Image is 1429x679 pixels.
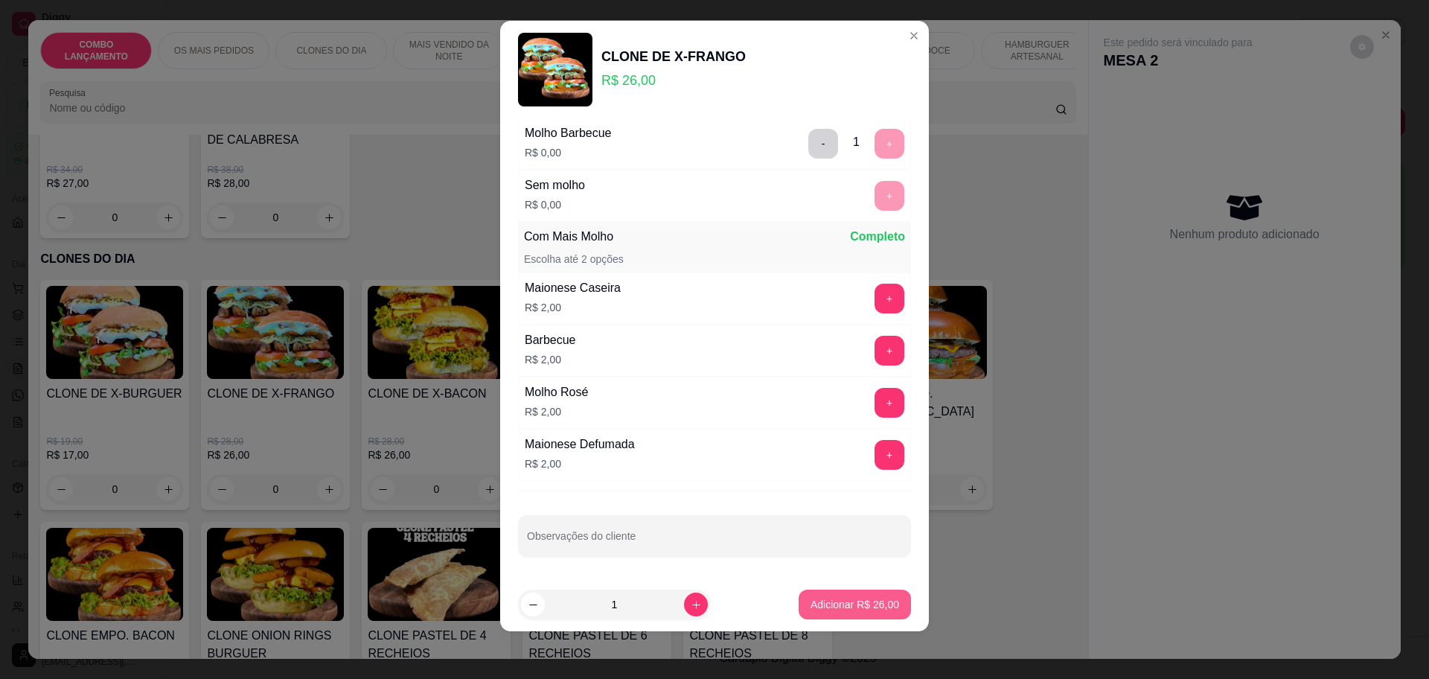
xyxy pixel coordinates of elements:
p: R$ 0,00 [525,197,585,212]
p: Adicionar R$ 26,00 [811,597,899,612]
p: R$ 2,00 [525,300,621,315]
p: Escolha até 2 opções [524,252,624,267]
input: Observações do cliente [527,535,902,549]
div: Molho Rosé [525,383,588,401]
div: Molho Barbecue [525,124,612,142]
p: Com Mais Molho [524,228,613,246]
img: product-image [518,33,592,107]
button: decrease-product-quantity [521,593,545,616]
div: Maionese Defumada [525,436,635,453]
div: 1 [853,133,860,151]
div: Barbecue [525,331,576,349]
button: increase-product-quantity [684,593,708,616]
button: add [875,284,904,313]
p: R$ 26,00 [601,70,746,91]
div: Maionese Caseira [525,279,621,297]
p: R$ 2,00 [525,456,635,471]
div: Sem molho [525,176,585,194]
button: Adicionar R$ 26,00 [799,590,911,619]
button: add [875,440,904,470]
p: R$ 2,00 [525,352,576,367]
div: CLONE DE X-FRANGO [601,46,746,67]
p: R$ 0,00 [525,145,612,160]
button: Close [902,24,926,48]
p: R$ 2,00 [525,404,588,419]
button: delete [808,129,838,159]
button: add [875,336,904,366]
p: Completo [850,228,905,246]
button: add [875,388,904,418]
